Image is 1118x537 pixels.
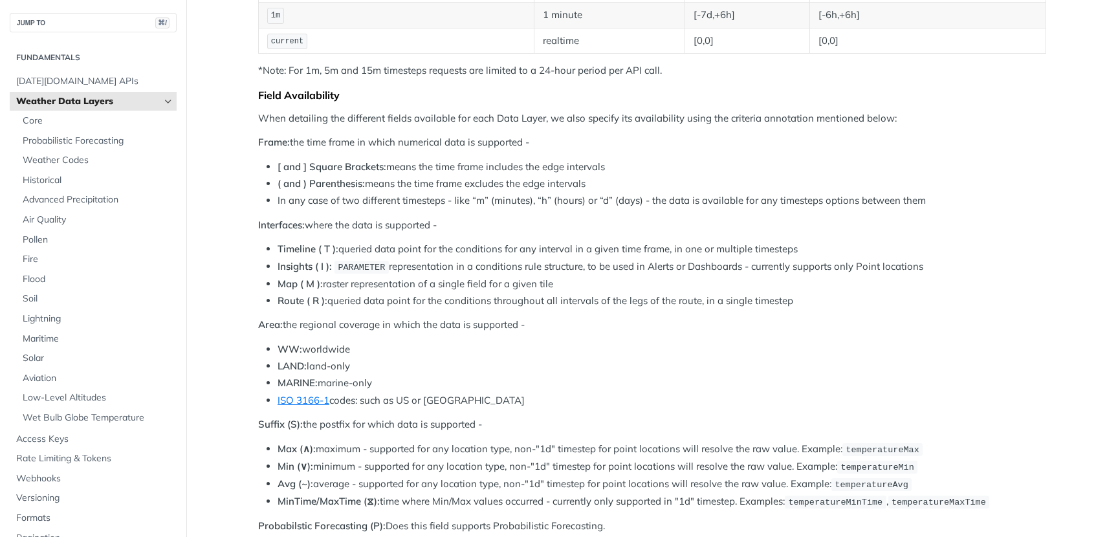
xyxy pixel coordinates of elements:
[23,193,173,206] span: Advanced Precipitation
[23,214,173,226] span: Air Quality
[16,452,173,465] span: Rate Limiting & Tokens
[23,391,173,404] span: Low-Level Altitudes
[278,160,386,173] strong: [ and ] Square Brackets:
[278,359,1046,374] li: land-only
[23,154,173,167] span: Weather Codes
[258,136,290,148] strong: Frame:
[685,2,810,28] td: [-7d,+6h]
[278,460,313,472] strong: Min (∨):
[23,115,173,127] span: Core
[16,512,173,525] span: Formats
[16,250,177,269] a: Fire
[16,270,177,289] a: Flood
[278,343,302,355] strong: WW:
[23,234,173,247] span: Pollen
[278,377,318,389] strong: MARINE:
[685,28,810,54] td: [0,0]
[10,469,177,488] a: Webhooks
[23,292,173,305] span: Soil
[16,131,177,151] a: Probabilistic Forecasting
[16,309,177,329] a: Lightning
[23,352,173,365] span: Solar
[258,219,305,231] strong: Interfaces:
[278,177,365,190] strong: ( and ) Parenthesis:
[271,37,303,46] span: current
[258,318,283,331] strong: Area:
[534,28,685,54] td: realtime
[271,11,280,20] span: 1m
[278,477,313,490] strong: Avg (~):
[278,393,1046,408] li: codes: such as US or [GEOGRAPHIC_DATA]
[16,349,177,368] a: Solar
[278,342,1046,357] li: worldwide
[23,411,173,424] span: Wet Bulb Globe Temperature
[809,2,1046,28] td: [-6h,+6h]
[338,263,385,272] span: PARAMETER
[23,312,173,325] span: Lightning
[278,477,1046,492] li: average - supported for any location type, non-"1d" timestep for point locations will resolve the...
[10,13,177,32] button: JUMP TO⌘/
[258,218,1046,233] p: where the data is supported -
[16,492,173,505] span: Versioning
[10,92,177,111] a: Weather Data LayersHide subpages for Weather Data Layers
[788,498,882,507] span: temperatureMinTime
[278,494,1046,509] li: time where Min/Max values occurred - currently only supported in "1d" timestep. Examples: ,
[10,430,177,449] a: Access Keys
[16,289,177,309] a: Soil
[835,480,908,490] span: temperatureAvg
[23,253,173,266] span: Fire
[16,329,177,349] a: Maritime
[278,394,329,406] a: ISO 3166-1
[846,445,919,455] span: temperatureMax
[163,96,173,107] button: Hide subpages for Weather Data Layers
[278,376,1046,391] li: marine-only
[258,63,1046,78] p: *Note: For 1m, 5m and 15m timesteps requests are limited to a 24-hour period per API call.
[278,294,1046,309] li: queried data point for the conditions throughout all intervals of the legs of the route, in a sin...
[10,449,177,468] a: Rate Limiting & Tokens
[278,294,327,307] strong: Route ( R ):
[16,151,177,170] a: Weather Codes
[16,75,173,88] span: [DATE][DOMAIN_NAME] APIs
[23,135,173,148] span: Probabilistic Forecasting
[258,89,1046,102] div: Field Availability
[23,372,173,385] span: Aviation
[809,28,1046,54] td: [0,0]
[278,243,338,255] strong: Timeline ( T ):
[16,472,173,485] span: Webhooks
[840,463,914,472] span: temperatureMin
[892,498,986,507] span: temperatureMaxTime
[10,488,177,508] a: Versioning
[16,369,177,388] a: Aviation
[23,273,173,286] span: Flood
[10,509,177,528] a: Formats
[16,95,160,108] span: Weather Data Layers
[16,111,177,131] a: Core
[16,433,173,446] span: Access Keys
[23,174,173,187] span: Historical
[258,520,386,532] strong: Probabilstic Forecasting (P):
[278,278,323,290] strong: Map ( M ):
[155,17,170,28] span: ⌘/
[16,408,177,428] a: Wet Bulb Globe Temperature
[278,242,1046,257] li: queried data point for the conditions for any interval in a given time frame, in one or multiple ...
[258,417,1046,432] p: the postfix for which data is supported -
[258,318,1046,333] p: the regional coverage in which the data is supported -
[258,111,1046,126] p: When detailing the different fields available for each Data Layer, we also specify its availabili...
[278,260,332,272] strong: Insights ( I ):
[10,72,177,91] a: [DATE][DOMAIN_NAME] APIs
[258,519,1046,534] p: Does this field supports Probabilistic Forecasting.
[278,442,1046,457] li: maximum - supported for any location type, non-"1d" timestep for point locations will resolve the...
[278,443,316,455] strong: Max (∧):
[278,177,1046,192] li: means the time frame excludes the edge intervals
[23,333,173,345] span: Maritime
[16,230,177,250] a: Pollen
[278,160,1046,175] li: means the time frame includes the edge intervals
[278,259,1046,274] li: representation in a conditions rule structure, to be used in Alerts or Dashboards - currently sup...
[16,210,177,230] a: Air Quality
[278,277,1046,292] li: raster representation of a single field for a given tile
[16,171,177,190] a: Historical
[534,2,685,28] td: 1 minute
[10,52,177,63] h2: Fundamentals
[16,190,177,210] a: Advanced Precipitation
[258,418,303,430] strong: Suffix (S):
